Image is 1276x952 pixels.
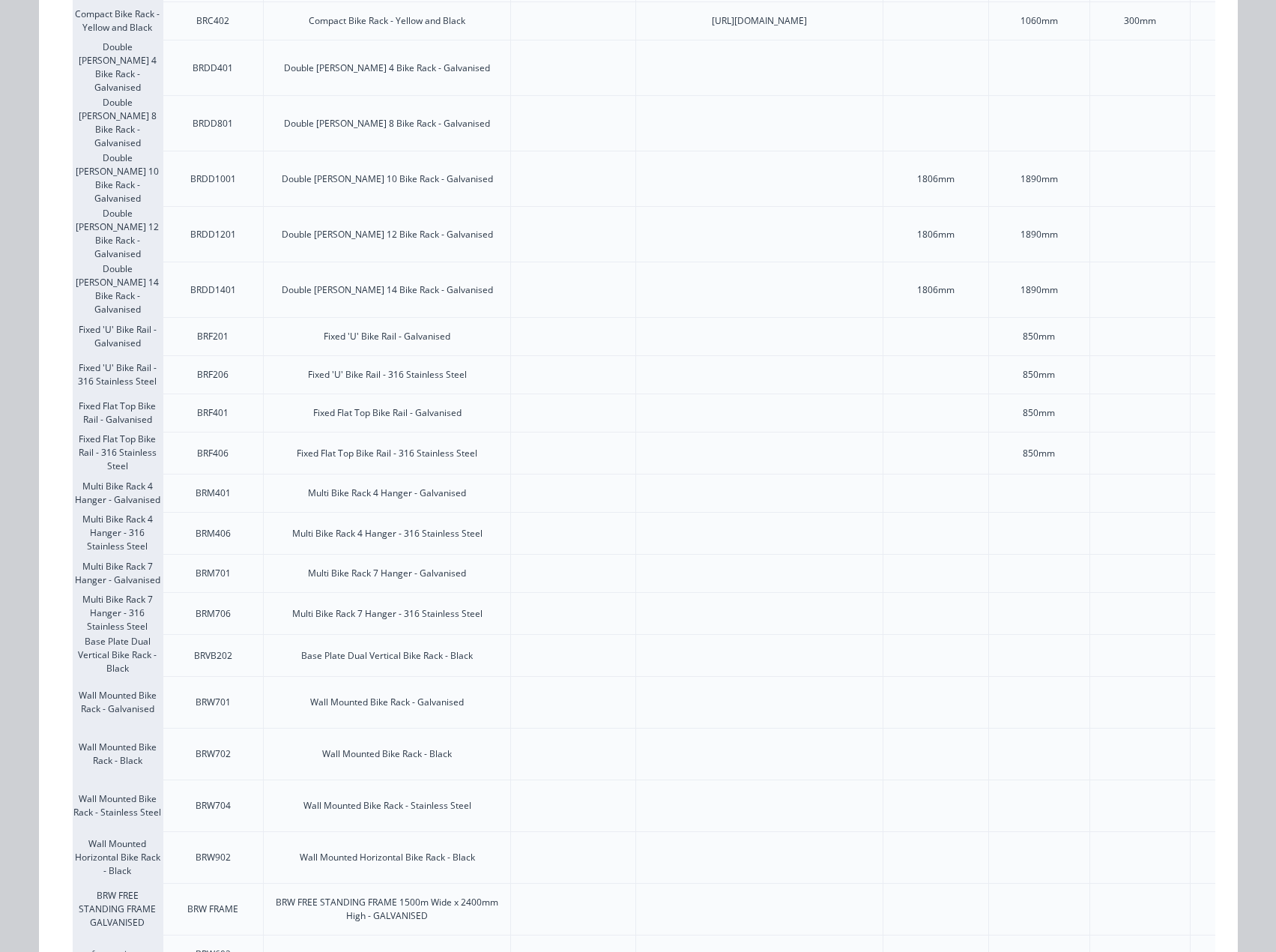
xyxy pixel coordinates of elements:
[284,61,490,75] div: Double [PERSON_NAME] 4 Bike Rack - Galvanised
[73,780,163,831] div: Wall Mounted Bike Rack - Stainless Steel
[197,406,229,420] div: BRF401
[73,40,163,95] div: Double [PERSON_NAME] 4 Bike Rack - Galvanised
[1023,330,1055,343] div: 850mm
[73,474,163,512] div: Multi Bike Rack 4 Hanger - Galvanised
[73,355,163,394] div: Fixed 'U' Bike Rail - 316 Stainless Steel
[1023,368,1055,382] div: 850mm
[1021,14,1058,28] div: 1060mm
[1021,228,1058,241] div: 1890mm
[917,283,955,297] div: 1806mm
[187,903,238,916] div: BRW FRAME
[300,851,475,864] div: Wall Mounted Horizontal Bike Rack - Black
[1021,283,1058,297] div: 1890mm
[917,172,955,186] div: 1806mm
[1023,447,1055,460] div: 850mm
[73,1,163,40] div: Compact Bike Rack - Yellow and Black
[73,728,163,780] div: Wall Mounted Bike Rack - Black
[282,172,493,186] div: Double [PERSON_NAME] 10 Bike Rack - Galvanised
[196,527,231,540] div: BRM406
[196,607,231,621] div: BRM706
[324,330,450,343] div: Fixed 'U' Bike Rail - Galvanised
[190,228,236,241] div: BRDD1201
[1021,172,1058,186] div: 1890mm
[73,831,163,883] div: Wall Mounted Horizontal Bike Rack - Black
[197,330,229,343] div: BRF201
[73,676,163,728] div: Wall Mounted Bike Rack - Galvanised
[73,432,163,474] div: Fixed Flat Top Bike Rail - 316 Stainless Steel
[196,14,229,28] div: BRC402
[303,799,471,813] div: Wall Mounted Bike Rack - Stainless Steel
[73,592,163,634] div: Multi Bike Rack 7 Hanger - 316 Stainless Steel
[284,117,490,130] div: Double [PERSON_NAME] 8 Bike Rack - Galvanised
[197,447,229,460] div: BRF406
[1023,406,1055,420] div: 850mm
[310,696,464,709] div: Wall Mounted Bike Rack - Galvanised
[308,368,467,382] div: Fixed 'U' Bike Rail - 316 Stainless Steel
[292,527,483,540] div: Multi Bike Rack 4 Hanger - 316 Stainless Steel
[1124,14,1156,28] div: 300mm
[197,368,229,382] div: BRF206
[282,283,493,297] div: Double [PERSON_NAME] 14 Bike Rack - Galvanised
[190,172,236,186] div: BRDD1001
[196,567,231,580] div: BRM701
[196,851,231,864] div: BRW902
[190,283,236,297] div: BRDD1401
[73,262,163,317] div: Double [PERSON_NAME] 14 Bike Rack - Galvanised
[194,649,232,663] div: BRVB202
[322,747,452,761] div: Wall Mounted Bike Rack - Black
[292,607,483,621] div: Multi Bike Rack 7 Hanger - 316 Stainless Steel
[73,554,163,592] div: Multi Bike Rack 7 Hanger - Galvanised
[301,649,473,663] div: Base Plate Dual Vertical Bike Rack - Black
[308,567,466,580] div: Multi Bike Rack 7 Hanger - Galvanised
[73,95,163,151] div: Double [PERSON_NAME] 8 Bike Rack - Galvanised
[196,799,231,813] div: BRW704
[917,228,955,241] div: 1806mm
[309,14,465,28] div: Compact Bike Rack - Yellow and Black
[193,61,233,75] div: BRDD401
[73,151,163,206] div: Double [PERSON_NAME] 10 Bike Rack - Galvanised
[193,117,233,130] div: BRDD801
[196,486,231,500] div: BRM401
[308,486,466,500] div: Multi Bike Rack 4 Hanger - Galvanised
[73,317,163,355] div: Fixed 'U' Bike Rail - Galvanised
[196,747,231,761] div: BRW702
[73,634,163,676] div: Base Plate Dual Vertical Bike Rack - Black
[313,406,462,420] div: Fixed Flat Top Bike Rail - Galvanised
[73,394,163,432] div: Fixed Flat Top Bike Rail - Galvanised
[73,512,163,554] div: Multi Bike Rack 4 Hanger - 316 Stainless Steel
[196,696,231,709] div: BRW701
[282,228,493,241] div: Double [PERSON_NAME] 12 Bike Rack - Galvanised
[712,14,807,28] div: [URL][DOMAIN_NAME]
[297,447,477,460] div: Fixed Flat Top Bike Rail - 316 Stainless Steel
[73,206,163,262] div: Double [PERSON_NAME] 12 Bike Rack - Galvanised
[276,896,498,923] div: BRW FREE STANDING FRAME 1500m Wide x 2400mm High - GALVANISED
[73,883,163,935] div: BRW FREE STANDING FRAME GALVANISED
